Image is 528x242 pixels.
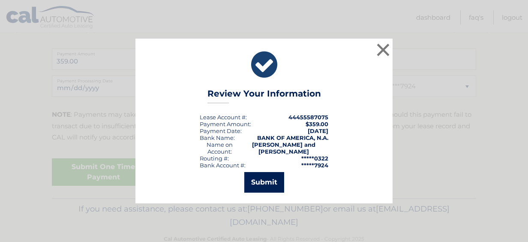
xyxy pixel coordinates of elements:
strong: BANK OF AMERICA, N.A. [257,134,328,141]
span: Payment Date [200,127,240,134]
button: Submit [244,172,284,193]
div: Routing #: [200,155,229,162]
strong: [PERSON_NAME] and [PERSON_NAME] [252,141,315,155]
strong: 44455587075 [288,114,328,121]
div: Name on Account: [200,141,240,155]
div: Payment Amount: [200,121,251,127]
span: [DATE] [308,127,328,134]
div: Lease Account #: [200,114,247,121]
button: × [375,41,392,58]
span: $359.00 [306,121,328,127]
h3: Review Your Information [207,88,321,103]
div: : [200,127,242,134]
div: Bank Name: [200,134,235,141]
div: Bank Account #: [200,162,246,169]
